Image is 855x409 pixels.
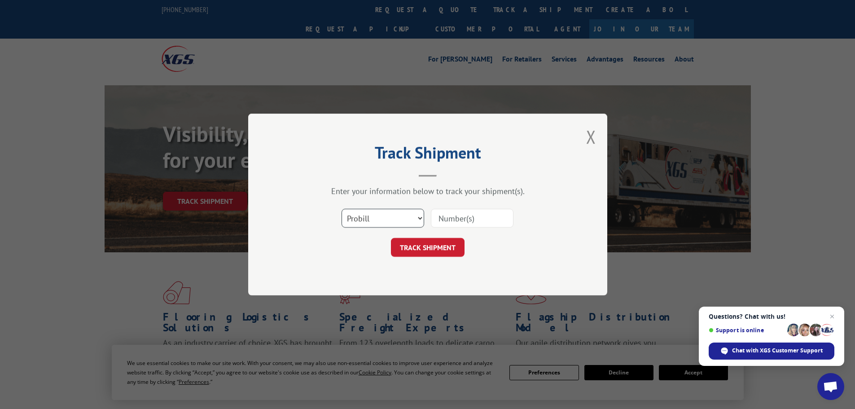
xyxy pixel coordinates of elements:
[709,313,834,320] span: Questions? Chat with us!
[817,373,844,400] a: Open chat
[293,146,562,163] h2: Track Shipment
[391,238,465,257] button: TRACK SHIPMENT
[709,327,784,334] span: Support is online
[709,343,834,360] span: Chat with XGS Customer Support
[732,347,823,355] span: Chat with XGS Customer Support
[431,209,513,228] input: Number(s)
[293,186,562,196] div: Enter your information below to track your shipment(s).
[586,125,596,149] button: Close modal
